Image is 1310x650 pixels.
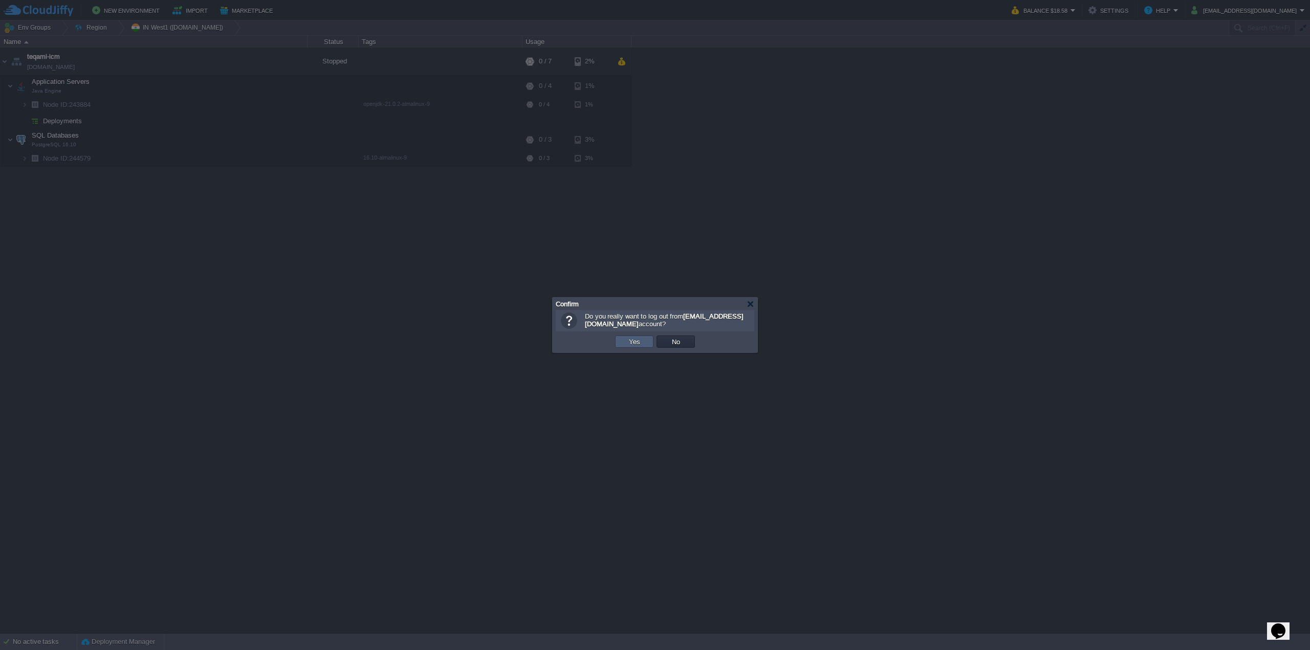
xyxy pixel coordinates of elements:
button: No [669,337,683,346]
span: Do you really want to log out from account? [585,312,744,328]
b: [EMAIL_ADDRESS][DOMAIN_NAME] [585,312,744,328]
button: Yes [626,337,643,346]
iframe: chat widget [1267,609,1300,640]
span: Confirm [556,300,579,308]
